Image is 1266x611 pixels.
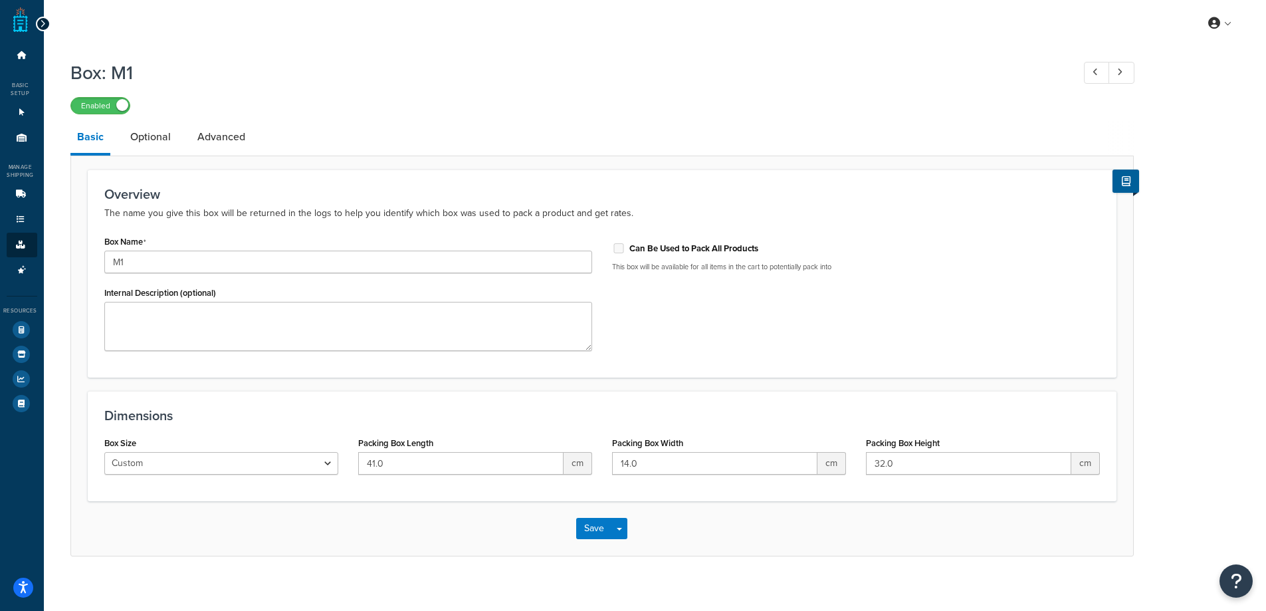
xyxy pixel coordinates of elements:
[1071,452,1100,475] span: cm
[612,243,625,253] input: This option can't be selected because the box is assigned to a dimensional rule
[104,438,136,448] label: Box Size
[7,342,37,366] li: Marketplace
[564,452,592,475] span: cm
[7,318,37,342] li: Test Your Rates
[104,205,1100,221] p: The name you give this box will be returned in the logs to help you identify which box was used t...
[612,438,683,448] label: Packing Box Width
[1084,62,1110,84] a: Previous Record
[7,126,37,150] li: Origins
[71,98,130,114] label: Enabled
[612,262,1100,272] p: This box will be available for all items in the cart to potentially pack into
[866,438,940,448] label: Packing Box Height
[104,408,1100,423] h3: Dimensions
[1219,564,1253,598] button: Open Resource Center
[7,258,37,283] li: Advanced Features
[104,237,146,247] label: Box Name
[7,100,37,125] li: Websites
[104,187,1100,201] h3: Overview
[7,367,37,391] li: Analytics
[7,233,37,257] li: Boxes
[358,438,433,448] label: Packing Box Length
[124,121,177,153] a: Optional
[104,288,216,298] label: Internal Description (optional)
[7,207,37,232] li: Shipping Rules
[7,182,37,207] li: Carriers
[7,43,37,68] li: Dashboard
[1112,170,1139,193] button: Show Help Docs
[1108,62,1134,84] a: Next Record
[70,121,110,156] a: Basic
[191,121,252,153] a: Advanced
[70,60,1059,86] h1: Box: M1
[629,243,758,255] label: Can Be Used to Pack All Products
[817,452,846,475] span: cm
[576,518,612,539] button: Save
[7,392,37,416] li: Help Docs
